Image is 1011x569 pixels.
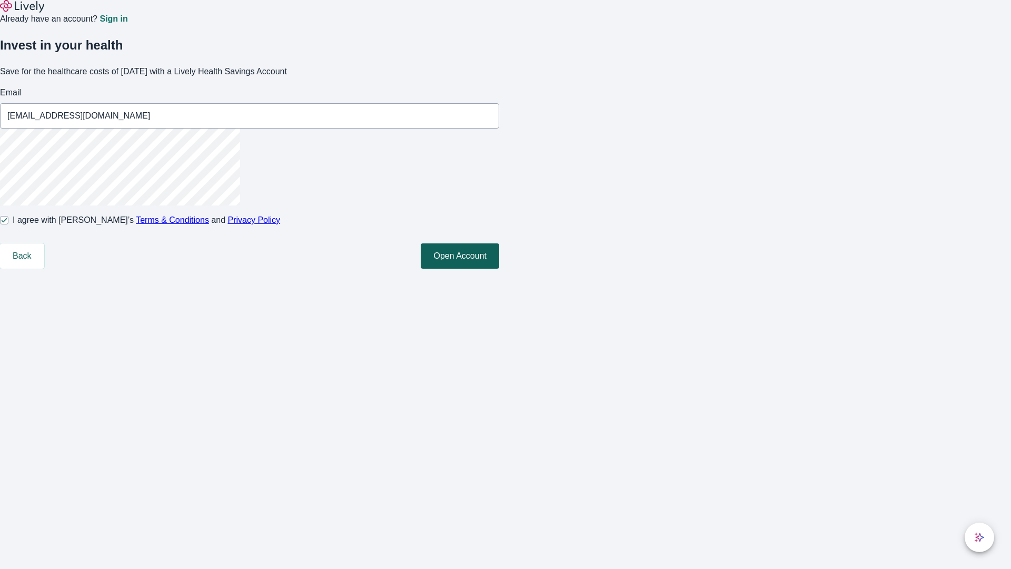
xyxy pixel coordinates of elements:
span: I agree with [PERSON_NAME]’s and [13,214,280,227]
a: Sign in [100,15,127,23]
a: Terms & Conditions [136,215,209,224]
button: chat [965,523,994,552]
svg: Lively AI Assistant [974,532,985,543]
button: Open Account [421,243,499,269]
a: Privacy Policy [228,215,281,224]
